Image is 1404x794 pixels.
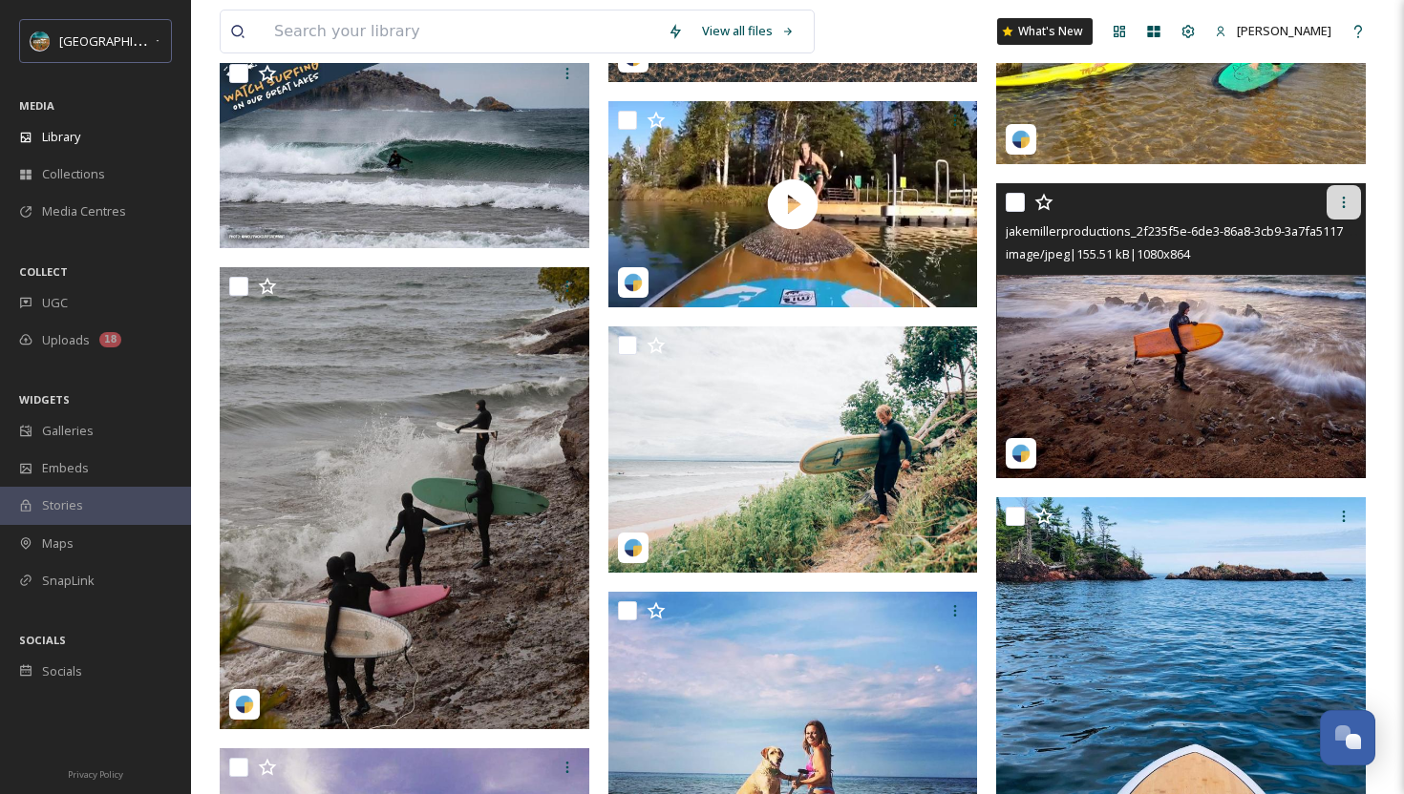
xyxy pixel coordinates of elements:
span: SOCIALS [19,633,66,647]
a: View all files [692,12,804,50]
span: Stories [42,496,83,514]
img: snapsea-logo.png [1011,444,1031,463]
a: What's New [997,18,1093,45]
span: Socials [42,662,82,680]
img: snapsea-logo.png [235,695,254,714]
span: Galleries [42,422,94,440]
span: Privacy Policy [68,768,123,781]
span: SnapLink [42,572,95,590]
img: caroles.camera_d74ea00b-5193-b79e-5776-bcd4d854ff44.jpg [220,267,589,729]
span: Collections [42,165,105,183]
img: thumbnail [608,101,978,307]
span: Media Centres [42,202,126,220]
img: snapsea-logo.png [624,273,643,292]
span: UGC [42,294,68,312]
span: [GEOGRAPHIC_DATA][US_STATE] [59,31,245,50]
button: Open Chat [1320,710,1375,765]
img: UP1556 View Surfing Blog_E-news-FB.jpg [220,54,589,248]
span: MEDIA [19,98,54,113]
img: snapsea-logo.png [624,538,643,557]
span: Maps [42,534,74,553]
span: COLLECT [19,264,68,279]
span: jakemillerproductions_2f235f5e-6de3-86a8-3cb9-3a7fa511738e.jpg [1006,221,1384,240]
input: Search your library [265,10,658,52]
img: Snapsea%20Profile.jpg [31,31,50,51]
span: WIDGETS [19,392,70,407]
img: j0erey_b8e05e45-00df-ea60-effc-22b5e943d764.jpg [608,326,978,573]
img: snapsea-logo.png [1011,130,1031,149]
span: [PERSON_NAME] [1237,22,1331,39]
span: Library [42,128,80,146]
img: jakemillerproductions_2f235f5e-6de3-86a8-3cb9-3a7fa511738e.jpg [996,183,1366,479]
a: Privacy Policy [68,762,123,784]
span: Embeds [42,459,89,477]
a: [PERSON_NAME] [1205,12,1341,50]
span: Uploads [42,331,90,349]
div: 18 [99,332,121,347]
span: image/jpeg | 155.51 kB | 1080 x 864 [1006,245,1190,262]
